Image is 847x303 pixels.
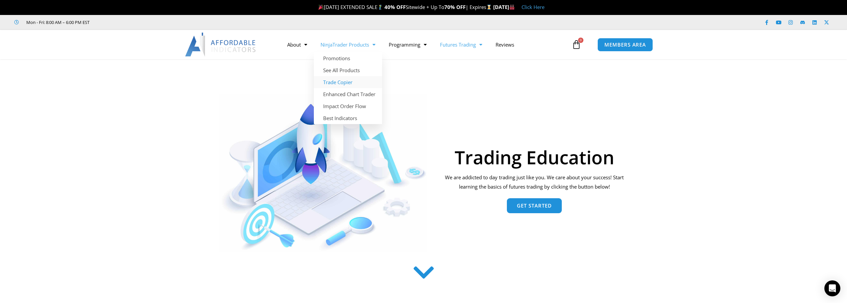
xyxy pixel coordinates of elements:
a: Trade Copier [314,76,382,88]
img: ⌛ [487,5,492,10]
a: Impact Order Flow [314,100,382,112]
h1: Trading Education [441,148,628,166]
a: Best Indicators [314,112,382,124]
iframe: Customer reviews powered by Trustpilot [99,19,199,26]
span: 0 [578,38,583,43]
p: We are addicted to day trading just like you. We care about your success! Start learning the basi... [441,173,628,192]
ul: NinjaTrader Products [314,52,382,124]
strong: [DATE] [493,4,515,10]
a: Reviews [489,37,521,52]
div: Open Intercom Messenger [824,280,840,296]
a: Get Started [507,198,562,213]
a: Programming [382,37,433,52]
img: LogoAI | Affordable Indicators – NinjaTrader [185,33,257,57]
span: [DATE] EXTENDED SALE Sitewide + Up To | Expires [317,4,493,10]
img: 🏭 [510,5,515,10]
a: Click Here [522,4,544,10]
span: MEMBERS AREA [604,42,646,47]
a: Futures Trading [433,37,489,52]
a: See All Products [314,64,382,76]
strong: 40% OFF [384,4,406,10]
a: 0 [562,35,591,54]
strong: 70% OFF [444,4,466,10]
a: Promotions [314,52,382,64]
a: NinjaTrader Products [314,37,382,52]
span: Get Started [517,203,552,208]
a: About [281,37,314,52]
img: AdobeStock 293954085 1 Converted | Affordable Indicators – NinjaTrader [219,94,428,252]
img: 🎉 [318,5,323,10]
a: MEMBERS AREA [597,38,653,52]
span: Mon - Fri: 8:00 AM – 6:00 PM EST [25,18,90,26]
nav: Menu [281,37,570,52]
a: Enhanced Chart Trader [314,88,382,100]
img: 🏌️‍♂️ [378,5,383,10]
